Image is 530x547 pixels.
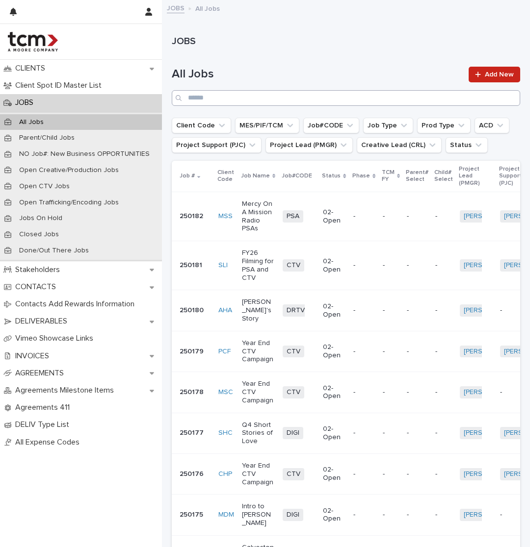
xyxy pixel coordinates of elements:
[353,306,374,315] p: -
[407,261,427,270] p: -
[11,317,75,326] p: DELIVERABLES
[322,171,341,181] p: Status
[353,511,374,519] p: -
[265,137,353,153] button: Project Lead (PMGR)
[180,306,211,315] p: 250180
[218,306,232,315] a: AHA
[218,348,231,356] a: PCF
[172,35,513,47] h1: JOBS
[242,462,275,486] p: Year End CTV Campaign
[383,388,399,397] p: -
[283,304,309,317] span: DRTV
[383,261,399,270] p: -
[434,167,453,185] p: Child# Select
[323,466,345,482] p: 02-Open
[475,118,509,133] button: ACD
[242,421,275,446] p: Q4 Short Stories of Love
[283,346,304,358] span: CTV
[11,299,142,309] p: Contacts Add Rewards Information
[180,470,211,478] p: 250176
[11,386,122,395] p: Agreements Milestone Items
[167,2,185,13] a: JOBS
[353,261,374,270] p: -
[11,118,52,126] p: All Jobs
[363,118,413,133] button: Job Type
[11,369,72,378] p: AGREEMENTS
[11,134,82,142] p: Parent/Child Jobs
[172,67,463,81] h1: All Jobs
[407,470,427,478] p: -
[353,388,374,397] p: -
[485,71,514,78] span: Add New
[353,429,374,437] p: -
[8,32,58,51] img: 4hMmSqQkux38exxPVZHQ
[323,384,345,401] p: 02-Open
[407,212,427,221] p: -
[435,470,452,478] p: -
[435,388,452,397] p: -
[11,282,64,292] p: CONTACTS
[195,2,220,13] p: All Jobs
[11,81,109,90] p: Client Spot ID Master List
[242,380,275,404] p: Year End CTV Campaign
[11,199,127,207] p: Open Trafficking/Encoding Jobs
[353,470,374,478] p: -
[180,388,211,397] p: 250178
[172,137,262,153] button: Project Support (PJC)
[283,386,304,398] span: CTV
[218,429,233,437] a: SHC
[282,171,312,181] p: Job#CODE
[357,137,442,153] button: Creative Lead (CRL)
[180,348,211,356] p: 250179
[323,507,345,523] p: 02-Open
[11,98,41,107] p: JOBS
[283,210,303,223] span: PSA
[406,167,428,185] p: Parent# Select
[407,348,427,356] p: -
[459,164,494,189] p: Project Lead (PMGR)
[435,261,452,270] p: -
[180,171,195,181] p: Job #
[242,200,275,233] p: Mercy On A Mission Radio PSAs
[218,470,232,478] a: CHP
[172,90,520,106] div: Search
[235,118,299,133] button: MES/PIF/TCM
[382,167,395,185] p: TCM FY
[417,118,471,133] button: Prod Type
[242,339,275,364] p: Year End CTV Campaign
[323,208,345,225] p: 02-Open
[218,261,228,270] a: SLI
[323,425,345,442] p: 02-Open
[11,351,57,361] p: INVOICES
[283,259,304,272] span: CTV
[11,265,68,274] p: Stakeholders
[242,298,275,323] p: [PERSON_NAME]'s Story
[11,150,158,158] p: NO Job#: New Business OPPORTUNITIES
[446,137,488,153] button: Status
[242,249,275,282] p: FY26 Filming for PSA and CTV
[435,511,452,519] p: -
[283,468,304,480] span: CTV
[435,348,452,356] p: -
[435,429,452,437] p: -
[180,511,211,519] p: 250175
[352,171,370,181] p: Phase
[353,212,374,221] p: -
[469,67,520,82] a: Add New
[323,257,345,274] p: 02-Open
[283,509,303,521] span: DIGI
[172,118,231,133] button: Client Code
[180,429,211,437] p: 250177
[11,230,67,239] p: Closed Jobs
[11,334,101,343] p: Vimeo Showcase Links
[11,166,127,174] p: Open Creative/Production Jobs
[242,502,275,527] p: Intro to [PERSON_NAME]
[11,182,78,191] p: Open CTV Jobs
[407,429,427,437] p: -
[218,511,234,519] a: MDM
[407,511,427,519] p: -
[383,212,399,221] p: -
[218,388,233,397] a: MSC
[283,427,303,439] span: DIGI
[180,261,211,270] p: 250181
